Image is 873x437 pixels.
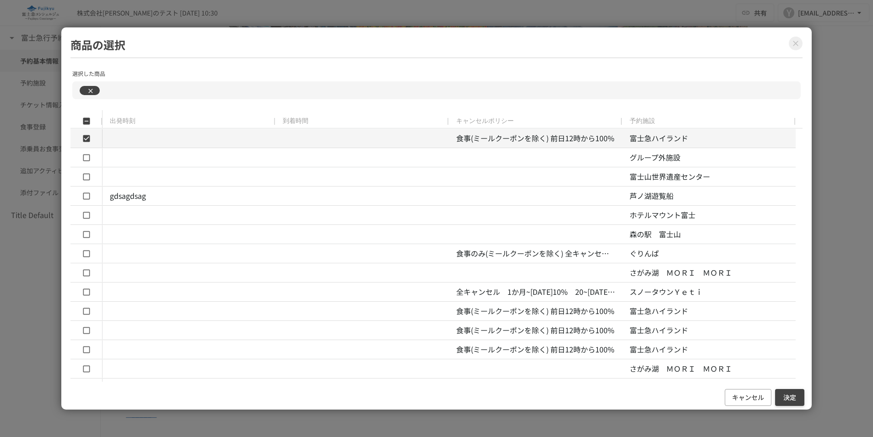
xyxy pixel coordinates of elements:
[725,389,771,406] button: キャンセル
[630,117,655,125] span: 予約施設
[630,248,788,260] p: ぐりんぱ
[456,305,615,317] p: 食事(ミールクーポンを除く) 前日12時から100%
[456,248,615,260] p: 食事のみ(ミールクーポンを除く) 全キャンセル[DATE]から[DATE]10% [DATE]から[DATE]が30% [DATE]が[DATE]50% [DATE]から当日が100% 減員キャ...
[775,389,804,406] button: 決定
[630,190,788,202] p: 芦ノ湖遊覧船
[630,344,788,356] p: 富士急ハイランド
[630,305,788,317] p: 富士急ハイランド
[630,325,788,336] p: 富士急ハイランド
[110,190,269,202] p: gdsagdsag
[70,37,803,58] h2: 商品の選択
[456,286,615,298] p: 全キャンセル 1か月~[DATE]10% 20~[DATE]30% 10~[DATE]50% [DATE]~当日100％ 一部キャンセル 20~[DATE]20% 6~[DATE]50% 前日~...
[456,133,615,144] p: 食事(ミールクーポンを除く) 前日12時から100%
[630,152,788,164] p: グループ外施設
[630,267,788,279] p: さがみ湖 ＭＯＲＩ ＭＯＲＩ
[456,344,615,356] p: 食事(ミールクーポンを除く) 前日12時から100%
[456,325,615,336] p: 食事(ミールクーポンを除く) 前日12時から100%
[630,171,788,183] p: 富士山世界遺産センター
[456,117,514,125] span: キャンセルポリシー
[283,117,308,125] span: 到着時間
[630,229,788,240] p: 森の駅 富士山
[630,286,788,298] p: スノータウンＹｅｔｉ
[789,37,803,50] button: Close modal
[630,133,788,144] p: 富士急ハイランド
[630,209,788,221] p: ホテルマウント富士
[110,117,135,125] span: 出発時刻
[72,69,801,78] p: 選択した商品
[630,363,788,375] p: さがみ湖 ＭＯＲＩ ＭＯＲＩ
